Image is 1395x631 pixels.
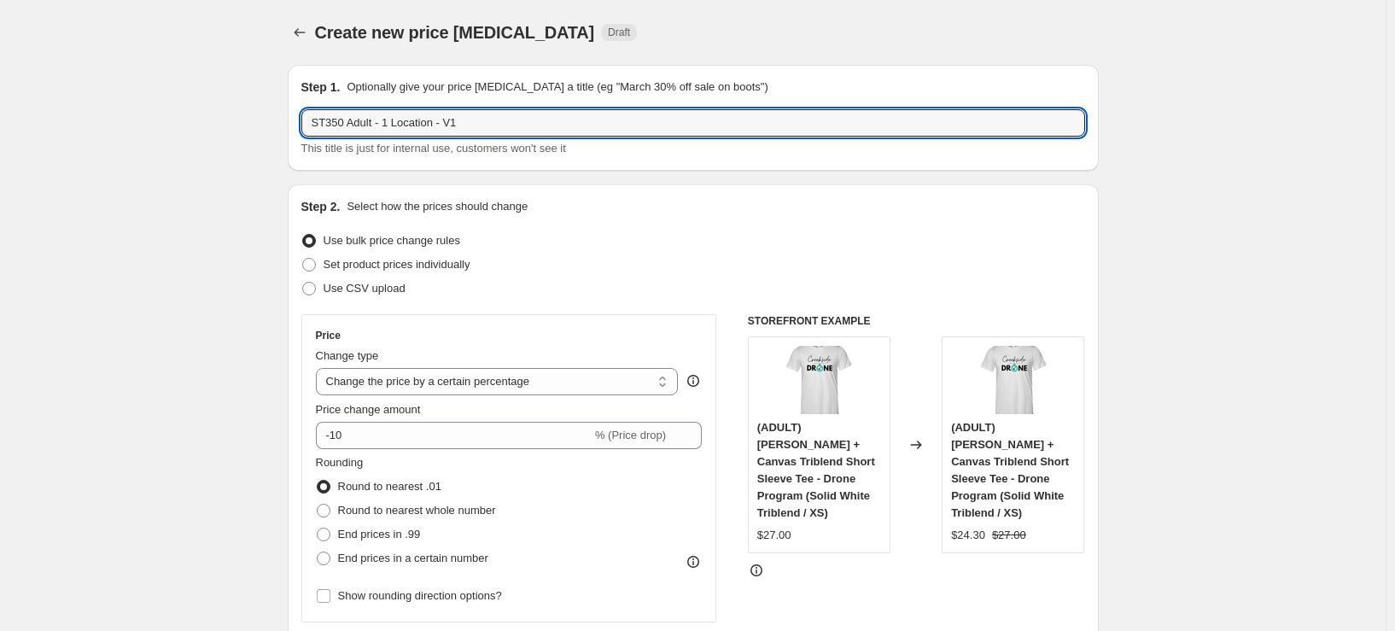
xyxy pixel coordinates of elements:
[785,346,853,414] img: fabdae31-1c35-4a69-9d7f-b690e6c41f02-821267-front-solid-white-triblend-zoom_80x.png
[316,349,379,362] span: Change type
[338,589,502,602] span: Show rounding direction options?
[301,198,341,215] h2: Step 2.
[338,480,441,493] span: Round to nearest .01
[288,20,312,44] button: Price change jobs
[316,403,421,416] span: Price change amount
[608,26,630,39] span: Draft
[748,314,1085,328] h6: STOREFRONT EXAMPLE
[979,346,1048,414] img: fabdae31-1c35-4a69-9d7f-b690e6c41f02-821267-front-solid-white-triblend-zoom_80x.png
[338,552,488,564] span: End prices in a certain number
[338,504,496,517] span: Round to nearest whole number
[992,527,1026,544] strike: $27.00
[951,421,1069,519] span: (ADULT) [PERSON_NAME] + Canvas Triblend Short Sleeve Tee - Drone Program (Solid White Triblend / XS)
[951,527,985,544] div: $24.30
[757,527,791,544] div: $27.00
[324,234,460,247] span: Use bulk price change rules
[324,282,406,295] span: Use CSV upload
[685,372,702,389] div: help
[301,109,1085,137] input: 30% off holiday sale
[301,79,341,96] h2: Step 1.
[316,329,341,342] h3: Price
[315,23,595,42] span: Create new price [MEDICAL_DATA]
[347,198,528,215] p: Select how the prices should change
[324,258,470,271] span: Set product prices individually
[301,142,566,155] span: This title is just for internal use, customers won't see it
[316,422,592,449] input: -15
[338,528,421,540] span: End prices in .99
[316,456,364,469] span: Rounding
[757,421,875,519] span: (ADULT) [PERSON_NAME] + Canvas Triblend Short Sleeve Tee - Drone Program (Solid White Triblend / XS)
[595,429,666,441] span: % (Price drop)
[347,79,768,96] p: Optionally give your price [MEDICAL_DATA] a title (eg "March 30% off sale on boots")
